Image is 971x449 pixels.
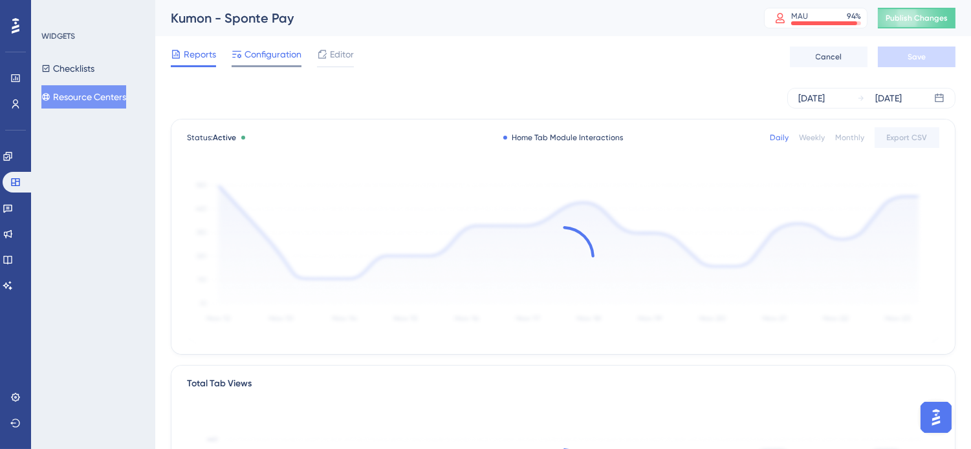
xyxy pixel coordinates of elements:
[41,57,94,80] button: Checklists
[790,47,867,67] button: Cancel
[878,8,955,28] button: Publish Changes
[799,132,825,143] div: Weekly
[770,132,789,143] div: Daily
[875,127,939,148] button: Export CSV
[847,11,861,21] div: 94 %
[41,85,126,109] button: Resource Centers
[330,47,354,62] span: Editor
[886,13,948,23] span: Publish Changes
[878,47,955,67] button: Save
[41,31,75,41] div: WIDGETS
[171,9,732,27] div: Kumon - Sponte Pay
[816,52,842,62] span: Cancel
[835,132,864,143] div: Monthly
[245,47,301,62] span: Configuration
[187,376,252,392] div: Total Tab Views
[798,90,825,106] div: [DATE]
[187,132,236,143] span: Status:
[917,398,955,437] iframe: UserGuiding AI Assistant Launcher
[887,132,928,143] span: Export CSV
[213,133,236,142] span: Active
[875,90,902,106] div: [DATE]
[184,47,216,62] span: Reports
[908,52,926,62] span: Save
[791,11,808,21] div: MAU
[503,132,624,143] div: Home Tab Module Interactions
